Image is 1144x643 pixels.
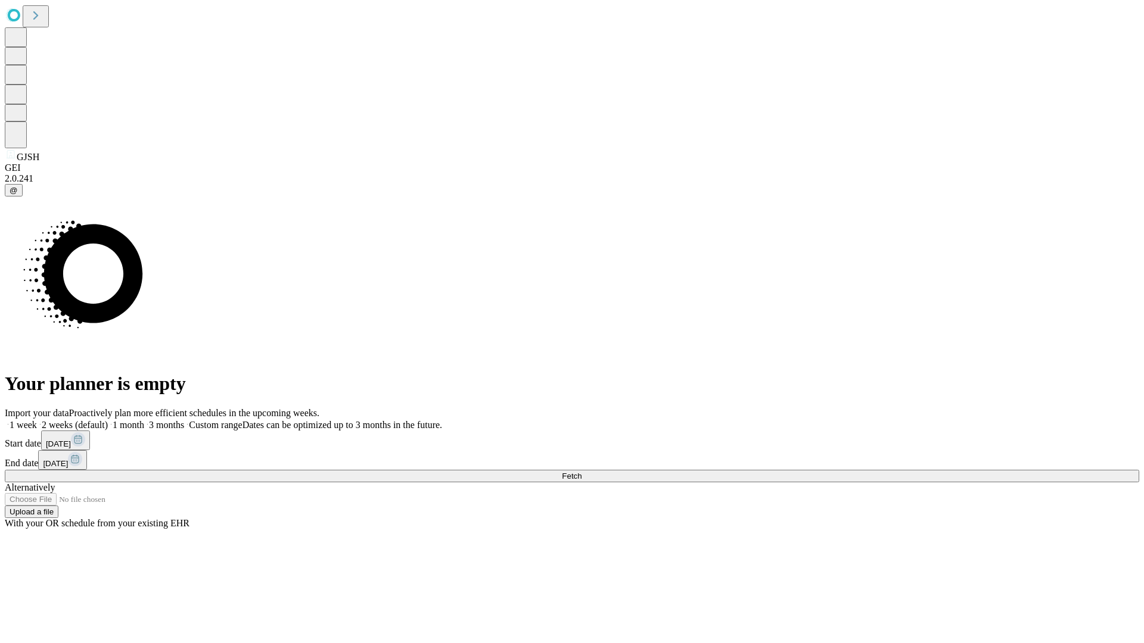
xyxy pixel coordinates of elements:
span: [DATE] [43,459,68,468]
span: Import your data [5,408,69,418]
span: Alternatively [5,482,55,492]
button: [DATE] [41,430,90,450]
span: With your OR schedule from your existing EHR [5,518,189,528]
span: 3 months [149,420,184,430]
span: GJSH [17,152,39,162]
div: Start date [5,430,1139,450]
button: Upload a file [5,505,58,518]
span: 2 weeks (default) [42,420,108,430]
div: GEI [5,163,1139,173]
span: Dates can be optimized up to 3 months in the future. [243,420,442,430]
span: Fetch [562,472,582,480]
span: [DATE] [46,439,71,448]
h1: Your planner is empty [5,373,1139,395]
button: [DATE] [38,450,87,470]
span: Proactively plan more efficient schedules in the upcoming weeks. [69,408,319,418]
button: Fetch [5,470,1139,482]
span: Custom range [189,420,242,430]
div: End date [5,450,1139,470]
span: 1 month [113,420,144,430]
button: @ [5,184,23,196]
div: 2.0.241 [5,173,1139,184]
span: 1 week [10,420,37,430]
span: @ [10,186,18,195]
